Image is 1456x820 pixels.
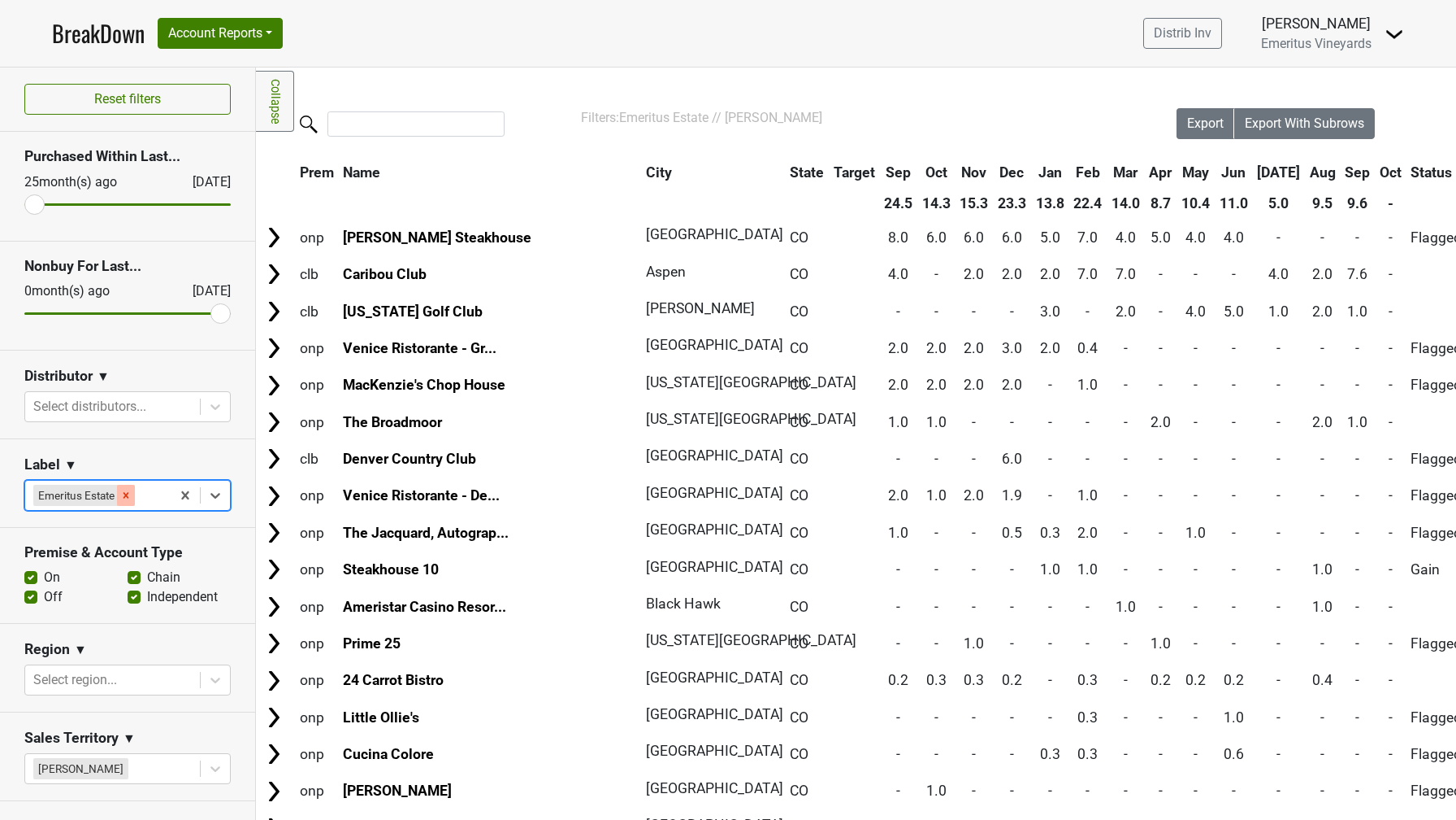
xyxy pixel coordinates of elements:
h3: Premise & Account Type [24,544,231,561]
span: - [1194,451,1198,467]
td: onp [296,478,338,513]
td: onp [296,330,338,365]
th: 11.0 [1215,189,1252,218]
span: - [1389,377,1393,393]
span: 1.0 [1077,561,1098,578]
span: 1.0 [1116,599,1136,615]
img: Arrow right [262,521,286,545]
span: 7.0 [1077,266,1098,282]
span: - [1355,451,1359,467]
th: 10.4 [1177,189,1214,218]
td: onp [296,368,338,403]
span: - [1276,599,1280,615]
h3: Region [24,641,70,658]
span: - [1159,525,1163,541]
th: Apr: activate to sort column ascending [1146,158,1176,187]
th: &nbsp;: activate to sort column ascending [258,158,294,187]
span: - [1320,525,1324,541]
img: Arrow right [262,742,286,766]
th: Dec: activate to sort column ascending [994,158,1030,187]
span: - [972,303,976,320]
th: 22.4 [1069,189,1106,218]
span: 1.0 [1347,414,1367,430]
div: Remove Emeritus Estate [117,485,135,506]
span: - [1085,414,1090,430]
span: - [1276,561,1280,578]
img: Arrow right [262,373,286,398]
span: 1.0 [1040,561,1060,578]
span: - [1232,561,1236,578]
img: Arrow right [262,336,286,360]
th: Jun: activate to sort column ascending [1215,158,1252,187]
th: 5.0 [1253,189,1304,218]
th: - [1376,189,1406,218]
span: 2.0 [1040,266,1060,282]
span: - [1389,340,1393,356]
span: 5.0 [1224,303,1244,320]
span: - [934,525,938,541]
h3: Label [24,456,60,473]
th: Jul: activate to sort column ascending [1253,158,1304,187]
span: 6.0 [1002,451,1022,467]
span: - [1276,377,1280,393]
span: [GEOGRAPHIC_DATA] [646,485,783,501]
span: - [1159,377,1163,393]
span: - [972,525,976,541]
span: 2.0 [1040,340,1060,356]
span: - [1124,451,1128,467]
span: - [1389,229,1393,246]
span: - [1124,414,1128,430]
span: - [896,303,900,320]
span: - [1194,377,1198,393]
th: State: activate to sort column ascending [786,158,828,187]
span: 7.6 [1347,266,1367,282]
span: 2.0 [1002,266,1022,282]
span: CO [790,487,808,504]
span: 1.0 [1312,561,1332,578]
span: 2.0 [1150,414,1171,430]
span: 7.0 [1116,266,1136,282]
div: Emeritus Estate [33,485,117,506]
a: MacKenzie's Chop House [343,377,505,393]
span: Emeritus Estate // [PERSON_NAME] [619,110,822,125]
th: 14.3 [918,189,955,218]
a: Venice Ristorante - De... [343,487,500,504]
span: - [1355,229,1359,246]
span: CO [790,525,808,541]
span: - [1355,561,1359,578]
span: Export With Subrows [1245,116,1364,131]
span: - [1159,487,1163,504]
span: 5.0 [1040,229,1060,246]
span: - [1194,340,1198,356]
div: 25 month(s) ago [24,172,154,192]
label: Chain [147,568,180,587]
span: 2.0 [1002,377,1022,393]
span: - [1194,266,1198,282]
span: - [1320,451,1324,467]
a: The Jacquard, Autograp... [343,525,509,541]
th: 23.3 [994,189,1030,218]
td: onp [296,220,338,255]
span: [US_STATE][GEOGRAPHIC_DATA] [646,411,856,427]
img: Arrow right [262,447,286,471]
a: Steakhouse 10 [343,561,439,578]
span: 1.0 [1077,377,1098,393]
span: 4.0 [1185,303,1206,320]
span: - [1194,487,1198,504]
a: The Broadmoor [343,414,442,430]
span: - [1389,303,1393,320]
span: 1.0 [1347,303,1367,320]
td: onp [296,552,338,587]
th: Sep: activate to sort column ascending [880,158,916,187]
span: - [1320,487,1324,504]
a: Caribou Club [343,266,427,282]
span: - [1124,340,1128,356]
img: Arrow right [262,595,286,619]
button: Reset filters [24,84,231,115]
span: - [896,451,900,467]
span: [GEOGRAPHIC_DATA] [646,226,783,242]
span: - [1232,599,1236,615]
span: - [1276,414,1280,430]
td: clb [296,257,338,292]
span: - [1389,414,1393,430]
